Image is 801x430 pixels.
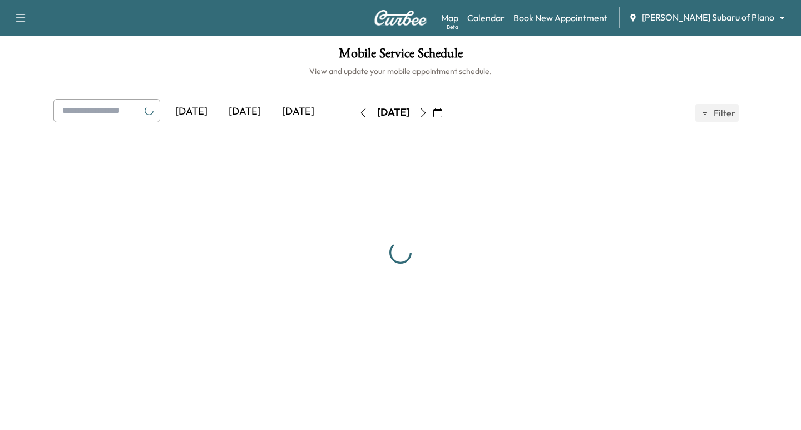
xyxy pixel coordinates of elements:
div: [DATE] [218,99,271,125]
h6: View and update your mobile appointment schedule. [11,66,790,77]
span: [PERSON_NAME] Subaru of Plano [642,11,774,24]
div: [DATE] [271,99,325,125]
div: Beta [447,23,458,31]
a: Calendar [467,11,505,24]
a: MapBeta [441,11,458,24]
h1: Mobile Service Schedule [11,47,790,66]
div: [DATE] [165,99,218,125]
div: [DATE] [377,106,409,120]
span: Filter [714,106,734,120]
img: Curbee Logo [374,10,427,26]
a: Book New Appointment [513,11,607,24]
button: Filter [695,104,739,122]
